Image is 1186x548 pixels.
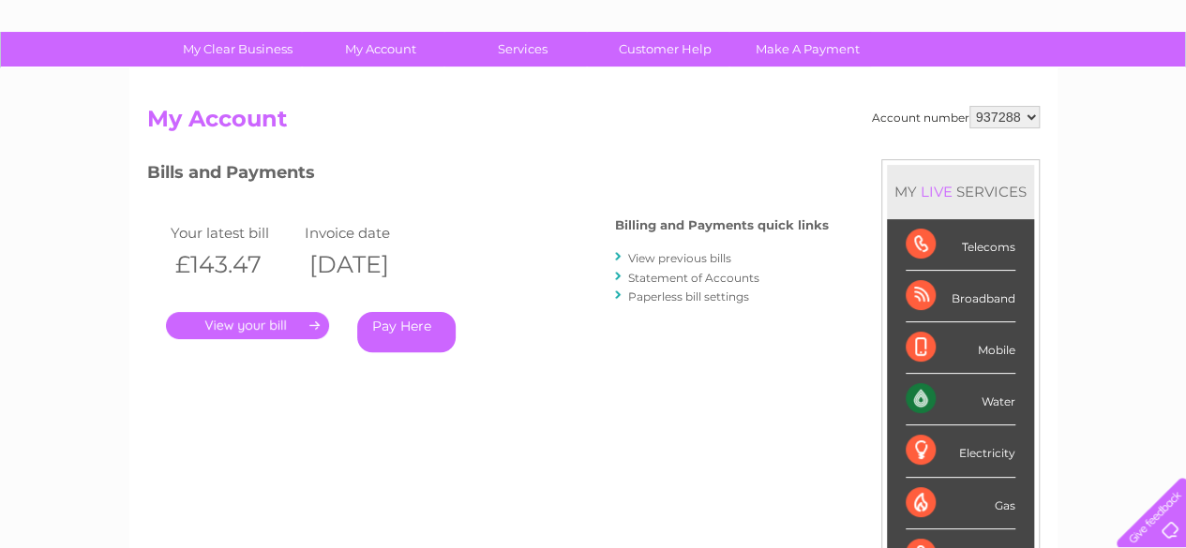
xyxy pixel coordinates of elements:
[906,478,1015,529] div: Gas
[628,289,749,304] a: Paperless bill settings
[166,245,301,284] th: £143.47
[166,220,301,245] td: Your latest bill
[147,159,829,192] h3: Bills and Payments
[166,312,329,339] a: .
[300,220,435,245] td: Invoice date
[906,425,1015,477] div: Electricity
[730,32,885,67] a: Make A Payment
[615,218,829,232] h4: Billing and Payments quick links
[151,10,1037,91] div: Clear Business is a trading name of Verastar Limited (registered in [GEOGRAPHIC_DATA] No. 3667643...
[588,32,743,67] a: Customer Help
[906,374,1015,425] div: Water
[887,165,1034,218] div: MY SERVICES
[1061,80,1107,94] a: Contact
[833,9,962,33] a: 0333 014 3131
[917,183,956,200] div: LIVE
[445,32,600,67] a: Services
[872,106,1040,128] div: Account number
[906,322,1015,374] div: Mobile
[41,49,137,106] img: logo.png
[1023,80,1050,94] a: Blog
[160,32,315,67] a: My Clear Business
[628,251,731,265] a: View previous bills
[906,271,1015,322] div: Broadband
[955,80,1012,94] a: Telecoms
[357,312,456,352] a: Pay Here
[300,245,435,284] th: [DATE]
[903,80,944,94] a: Energy
[1124,80,1168,94] a: Log out
[303,32,458,67] a: My Account
[856,80,892,94] a: Water
[147,106,1040,141] h2: My Account
[906,219,1015,271] div: Telecoms
[628,271,759,285] a: Statement of Accounts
